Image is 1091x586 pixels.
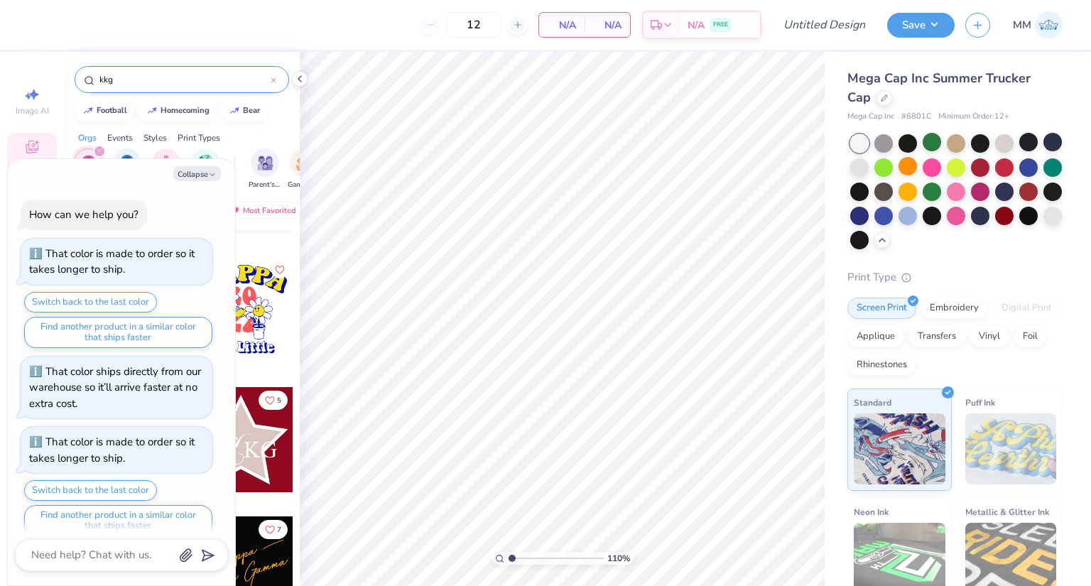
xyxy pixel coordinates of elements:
[82,107,94,115] img: trend_line.gif
[277,397,281,404] span: 5
[24,505,212,536] button: Find another product in a similar color that ships faster
[847,326,904,347] div: Applique
[112,148,143,190] button: filter button
[24,317,212,348] button: Find another product in a similar color that ships faster
[139,100,216,121] button: homecoming
[173,166,221,181] button: Collapse
[75,100,134,121] button: football
[847,70,1031,106] span: Mega Cap Inc Summer Trucker Cap
[446,12,501,38] input: – –
[97,107,127,114] div: football
[16,105,49,116] span: Image AI
[191,148,219,190] div: filter for Sports
[607,552,630,565] span: 110 %
[249,180,281,190] span: Parent's Weekend
[259,520,288,539] button: Like
[772,11,876,39] input: Untitled Design
[688,18,705,33] span: N/A
[74,148,102,190] button: filter button
[970,326,1009,347] div: Vinyl
[713,20,728,30] span: FREE
[847,298,916,319] div: Screen Print
[29,435,195,465] div: That color is made to order so it takes longer to ship.
[112,148,143,190] div: filter for Fraternity
[107,131,133,144] div: Events
[29,364,201,411] div: That color ships directly from our warehouse so it’ll arrive faster at no extra cost.
[901,111,931,123] span: # 6801C
[222,202,303,219] div: Most Favorited
[1013,11,1063,39] a: MM
[593,18,622,33] span: N/A
[854,395,891,410] span: Standard
[161,107,210,114] div: homecoming
[259,391,288,410] button: Like
[178,131,220,144] div: Print Types
[847,111,894,123] span: Mega Cap Inc
[296,155,313,171] img: Game Day Image
[965,413,1057,484] img: Puff Ink
[146,107,158,115] img: trend_line.gif
[908,326,965,347] div: Transfers
[74,148,102,190] div: filter for Sorority
[243,107,260,114] div: bear
[965,504,1049,519] span: Metallic & Glitter Ink
[229,107,240,115] img: trend_line.gif
[78,131,97,144] div: Orgs
[143,131,167,144] div: Styles
[16,158,48,169] span: Designs
[221,100,266,121] button: bear
[119,155,135,171] img: Fraternity Image
[854,413,945,484] img: Standard
[847,354,916,376] div: Rhinestones
[158,155,174,171] img: Club Image
[249,148,281,190] button: filter button
[288,148,320,190] div: filter for Game Day
[191,148,219,190] button: filter button
[854,504,889,519] span: Neon Ink
[152,148,180,190] button: filter button
[197,155,214,171] img: Sports Image
[1014,326,1047,347] div: Foil
[98,72,271,87] input: Try "Alpha"
[288,180,320,190] span: Game Day
[152,148,180,190] div: filter for Club
[29,246,195,277] div: That color is made to order so it takes longer to ship.
[29,207,139,222] div: How can we help you?
[938,111,1009,123] span: Minimum Order: 12 +
[887,13,955,38] button: Save
[548,18,576,33] span: N/A
[965,395,995,410] span: Puff Ink
[24,292,157,313] button: Switch back to the last color
[257,155,273,171] img: Parent's Weekend Image
[80,155,97,171] img: Sorority Image
[249,148,281,190] div: filter for Parent's Weekend
[1013,17,1031,33] span: MM
[921,298,988,319] div: Embroidery
[271,261,288,278] button: Like
[1035,11,1063,39] img: Megan Manaj
[24,480,157,501] button: Switch back to the last color
[277,526,281,533] span: 7
[992,298,1061,319] div: Digital Print
[847,269,1063,286] div: Print Type
[288,148,320,190] button: filter button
